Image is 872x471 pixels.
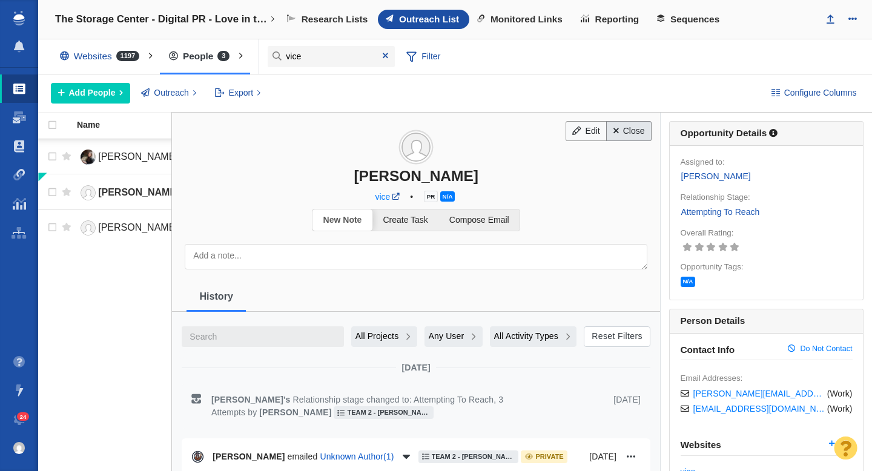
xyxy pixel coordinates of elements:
label: Overall Rating: [681,228,734,239]
span: Filter [399,45,448,68]
span: [PERSON_NAME] [98,151,178,162]
button: Export [208,83,268,104]
span: Compose Email [449,215,509,225]
a: Sequences [649,10,730,29]
a: Outreach List [378,10,469,29]
span: [PERSON_NAME] [98,187,179,197]
a: [EMAIL_ADDRESS][DOMAIN_NAME] [693,403,825,414]
span: Add People [69,87,116,99]
span: Monitored Links [490,14,563,25]
a: [PERSON_NAME] [77,147,187,168]
span: • [408,189,415,204]
button: Configure Columns [764,83,864,104]
a: Compose Email [438,209,520,231]
span: ( ) [827,403,853,414]
a: vice [375,191,390,202]
label: Relationship Stage: [681,192,750,203]
button: Add People [51,83,130,104]
span: [PERSON_NAME] [98,222,178,232]
span: 1197 [116,51,139,61]
h6: Opportunity Details [681,128,767,138]
a: History [187,278,245,314]
a: [PERSON_NAME] [77,217,187,239]
h6: Person Details [670,309,863,334]
a: Do Not Contact [788,344,852,355]
a: Name [77,120,197,131]
div: Name [77,120,197,129]
a: Reporting [573,10,649,29]
span: ( ) [827,388,853,399]
h4: The Storage Center - Digital PR - Love in the Time of Clutter [55,13,267,25]
a: Create Task [372,209,438,231]
span: Websites [681,440,830,450]
span: Configure Columns [784,87,857,99]
label: Assigned to: [681,157,725,168]
a: Attempting To Reach [681,205,761,219]
span: New Note [323,215,362,225]
span: Work [830,404,849,413]
div: [PERSON_NAME] [172,167,660,185]
span: Sequences [670,14,719,25]
span: N/A [681,277,696,287]
span: Export [229,87,253,99]
a: vice [390,193,408,200]
div: Websites [51,42,154,70]
a: PRN/A [424,191,457,200]
img: buzzstream_logo_iconsimple.png [13,11,24,25]
a: Research Lists [279,10,378,29]
input: Search [268,46,395,67]
a: [PERSON_NAME] [681,170,751,183]
label: Email Addresses: [681,373,743,384]
a: Add [829,440,852,450]
a: Monitored Links [469,10,573,29]
span: N/A [440,191,455,202]
a: Close [606,121,652,142]
span: vice [375,192,390,202]
span: Work [830,389,849,398]
a: N/A [681,276,698,286]
span: Create Task [383,215,428,225]
span: Contact Info [681,344,788,355]
span: Outreach List [399,14,459,25]
span: 24 [17,412,30,421]
span: History [199,291,233,301]
span: Reporting [595,14,639,25]
button: Outreach [134,83,203,104]
span: Outreach [154,87,189,99]
label: Opportunity Tags: [681,262,744,272]
a: [PERSON_NAME][EMAIL_ADDRESS][PERSON_NAME][PERSON_NAME][DOMAIN_NAME] [693,388,825,399]
a: Edit [566,121,607,142]
span: PR [424,191,438,202]
span: Research Lists [302,14,368,25]
a: [PERSON_NAME] [77,182,187,203]
img: 8a21b1a12a7554901d364e890baed237 [13,442,25,454]
a: New Note [312,209,372,231]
